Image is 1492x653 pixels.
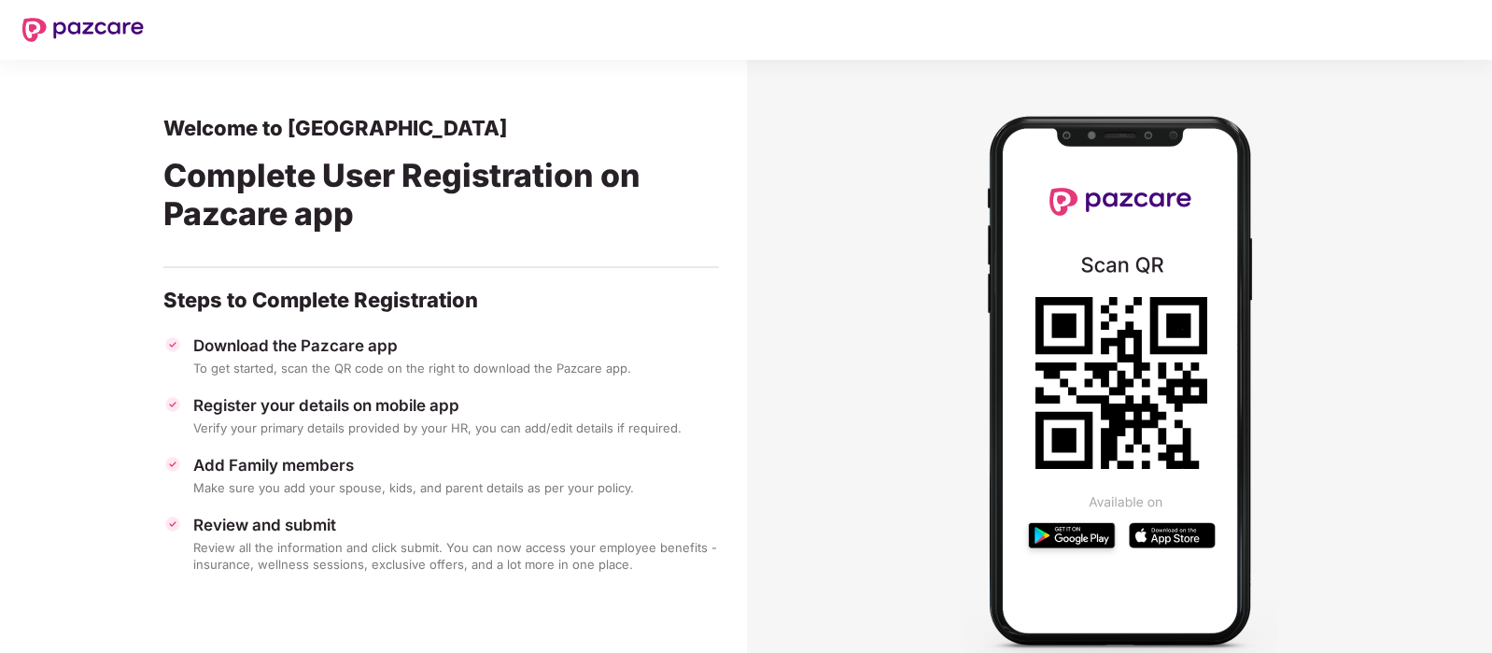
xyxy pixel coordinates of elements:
[193,419,719,436] div: Verify your primary details provided by your HR, you can add/edit details if required.
[163,335,182,354] img: svg+xml;base64,PHN2ZyBpZD0iVGljay0zMngzMiIgeG1sbnM9Imh0dHA6Ly93d3cudzMub3JnLzIwMDAvc3ZnIiB3aWR0aD...
[193,539,719,573] div: Review all the information and click submit. You can now access your employee benefits - insuranc...
[163,115,719,141] div: Welcome to [GEOGRAPHIC_DATA]
[193,455,719,476] div: Add Family members
[163,287,719,313] div: Steps to Complete Registration
[193,479,719,496] div: Make sure you add your spouse, kids, and parent details as per your policy.
[22,18,144,42] img: New Pazcare Logo
[193,335,719,356] div: Download the Pazcare app
[163,141,719,255] div: Complete User Registration on Pazcare app
[193,515,719,535] div: Review and submit
[163,515,182,533] img: svg+xml;base64,PHN2ZyBpZD0iVGljay0zMngzMiIgeG1sbnM9Imh0dHA6Ly93d3cudzMub3JnLzIwMDAvc3ZnIiB3aWR0aD...
[163,455,182,474] img: svg+xml;base64,PHN2ZyBpZD0iVGljay0zMngzMiIgeG1sbnM9Imh0dHA6Ly93d3cudzMub3JnLzIwMDAvc3ZnIiB3aWR0aD...
[193,395,719,416] div: Register your details on mobile app
[163,395,182,414] img: svg+xml;base64,PHN2ZyBpZD0iVGljay0zMngzMiIgeG1sbnM9Imh0dHA6Ly93d3cudzMub3JnLzIwMDAvc3ZnIiB3aWR0aD...
[193,360,719,376] div: To get started, scan the QR code on the right to download the Pazcare app.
